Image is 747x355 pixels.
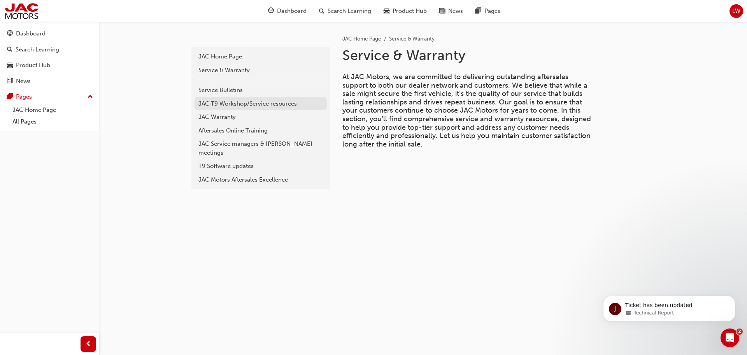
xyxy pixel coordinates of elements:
a: JAC Home Page [9,104,96,116]
a: guage-iconDashboard [262,3,313,19]
span: news-icon [439,6,445,16]
a: JAC Warranty [195,110,327,124]
button: DashboardSearch LearningProduct HubNews [3,25,96,90]
div: Product Hub [16,61,50,70]
span: search-icon [319,6,324,16]
span: news-icon [7,78,13,85]
button: Pages [3,90,96,104]
span: prev-icon [86,339,91,349]
a: pages-iconPages [469,3,507,19]
span: up-icon [88,92,93,102]
span: guage-icon [268,6,274,16]
li: Service & Warranty [389,35,435,44]
span: car-icon [7,62,13,69]
div: T9 Software updates [198,162,323,171]
a: JAC Service managers & [PERSON_NAME] meetings [195,137,327,159]
div: Pages [16,92,32,101]
div: Aftersales Online Training [198,126,323,135]
span: Product Hub [393,7,427,16]
iframe: Intercom notifications message [591,279,747,334]
h1: Service & Warranty [342,47,598,64]
span: Search Learning [328,7,371,16]
div: JAC Service managers & [PERSON_NAME] meetings [198,140,323,157]
a: JAC Home Page [342,35,381,42]
a: Aftersales Online Training [195,124,327,138]
a: JAC T9 Workshop/Service resources [195,97,327,111]
a: T9 Software updates [195,159,327,173]
a: news-iconNews [433,3,469,19]
a: Dashboard [3,26,96,41]
button: LW [729,4,743,18]
a: News [3,74,96,88]
img: jac-portal [4,2,39,20]
span: At JAC Motors, we are committed to delivering outstanding aftersales support to both our dealer n... [342,72,593,148]
div: JAC Motors Aftersales Excellence [198,175,323,184]
a: Service & Warranty [195,64,327,77]
span: Dashboard [277,7,307,16]
span: pages-icon [475,6,481,16]
div: Search Learning [16,45,59,54]
span: guage-icon [7,30,13,37]
a: search-iconSearch Learning [313,3,377,19]
a: All Pages [9,116,96,128]
div: Dashboard [16,29,46,38]
span: Pages [484,7,500,16]
div: News [16,77,31,86]
span: LW [732,7,740,16]
div: JAC T9 Workshop/Service resources [198,99,323,108]
a: Service Bulletins [195,83,327,97]
div: Service & Warranty [198,66,323,75]
iframe: Intercom live chat [721,329,739,347]
a: car-iconProduct Hub [377,3,433,19]
a: Product Hub [3,58,96,72]
span: News [448,7,463,16]
span: search-icon [7,46,12,53]
a: Search Learning [3,42,96,57]
div: JAC Warranty [198,113,323,122]
span: car-icon [384,6,389,16]
div: JAC Home Page [198,52,323,61]
a: JAC Home Page [195,50,327,64]
div: Service Bulletins [198,86,323,95]
a: JAC Motors Aftersales Excellence [195,173,327,187]
span: pages-icon [7,94,13,101]
span: 2 [736,329,743,335]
